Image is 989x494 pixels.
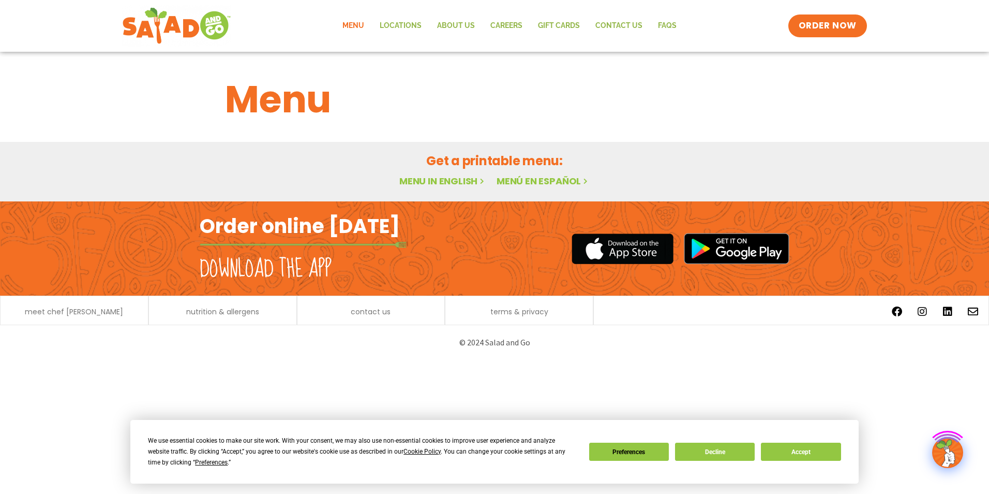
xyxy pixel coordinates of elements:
[200,213,400,239] h2: Order online [DATE]
[497,175,590,187] a: Menú en español
[225,71,764,127] h1: Menu
[650,14,684,38] a: FAQs
[483,14,530,38] a: Careers
[675,443,755,461] button: Decline
[200,242,407,248] img: fork
[530,14,588,38] a: GIFT CARDS
[684,233,789,264] img: google_play
[761,443,841,461] button: Accept
[205,336,784,350] p: © 2024 Salad and Go
[490,308,548,315] a: terms & privacy
[186,308,259,315] a: nutrition & allergens
[130,420,859,484] div: Cookie Consent Prompt
[225,152,764,170] h2: Get a printable menu:
[589,443,669,461] button: Preferences
[25,308,123,315] a: meet chef [PERSON_NAME]
[335,14,372,38] a: Menu
[588,14,650,38] a: Contact Us
[788,14,867,37] a: ORDER NOW
[148,435,576,468] div: We use essential cookies to make our site work. With your consent, we may also use non-essential ...
[335,14,684,38] nav: Menu
[799,20,857,32] span: ORDER NOW
[122,5,231,47] img: new-SAG-logo-768×292
[195,459,228,466] span: Preferences
[429,14,483,38] a: About Us
[200,255,332,284] h2: Download the app
[351,308,391,315] a: contact us
[372,14,429,38] a: Locations
[572,232,673,266] img: appstore
[399,175,486,187] a: Menu in English
[403,448,441,455] span: Cookie Policy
